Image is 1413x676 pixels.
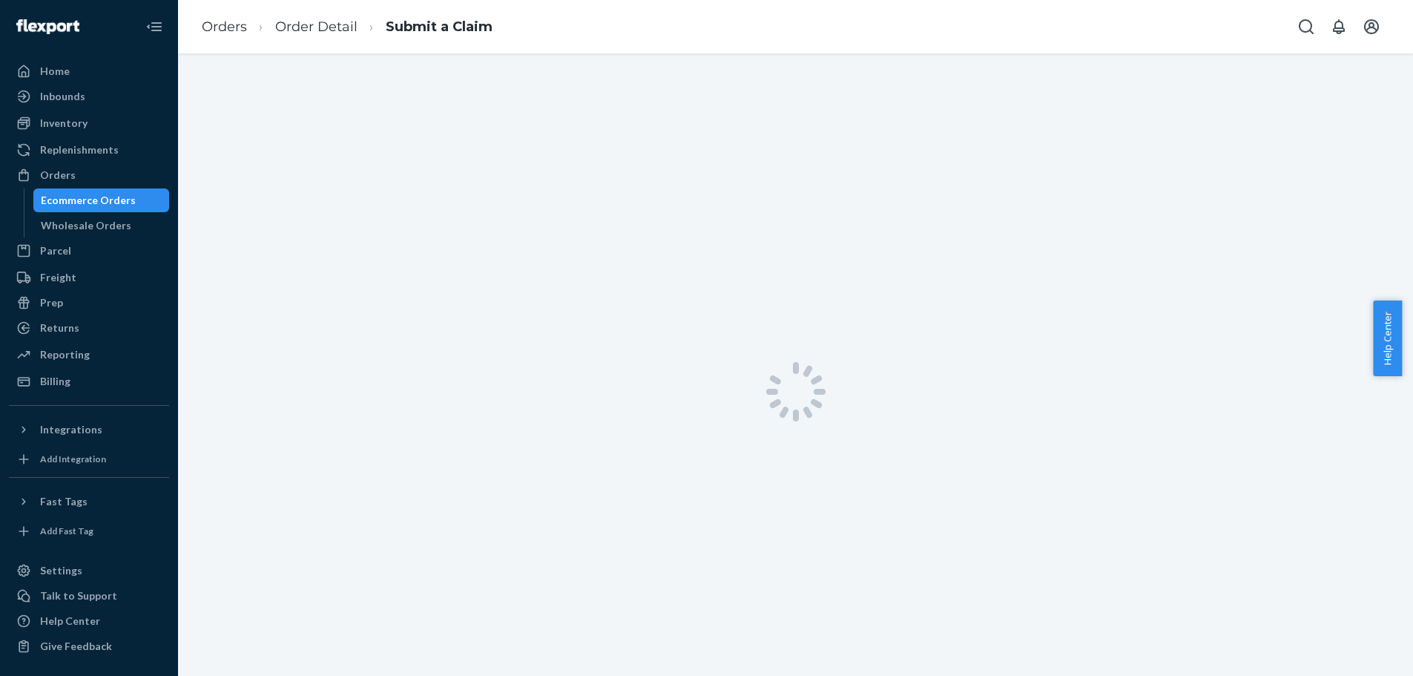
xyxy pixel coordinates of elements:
a: Billing [9,370,169,393]
div: Give Feedback [40,639,112,654]
div: Parcel [40,243,71,258]
a: Settings [9,559,169,583]
a: Replenishments [9,138,169,162]
div: Settings [40,563,82,578]
button: Close Navigation [139,12,169,42]
button: Help Center [1373,301,1402,376]
a: Submit a Claim [386,19,493,35]
a: Orders [9,163,169,187]
div: Add Integration [40,453,106,465]
a: Help Center [9,609,169,633]
button: Talk to Support [9,584,169,608]
div: Fast Tags [40,494,88,509]
button: Integrations [9,418,169,442]
a: Add Integration [9,447,169,471]
a: Inventory [9,111,169,135]
a: Orders [202,19,247,35]
div: Returns [40,321,79,335]
div: Home [40,64,70,79]
div: Help Center [40,614,100,629]
ol: breadcrumbs [190,5,504,49]
a: Ecommerce Orders [33,188,170,212]
a: Freight [9,266,169,289]
a: Order Detail [275,19,358,35]
button: Open account menu [1357,12,1386,42]
div: Reporting [40,347,90,362]
button: Open Search Box [1291,12,1321,42]
div: Wholesale Orders [41,218,131,233]
div: Ecommerce Orders [41,193,136,208]
div: Integrations [40,422,102,437]
div: Freight [40,270,76,285]
div: Billing [40,374,70,389]
a: Returns [9,316,169,340]
a: Reporting [9,343,169,367]
a: Inbounds [9,85,169,108]
div: Prep [40,295,63,310]
div: Add Fast Tag [40,525,93,537]
div: Replenishments [40,142,119,157]
div: Orders [40,168,76,183]
button: Give Feedback [9,634,169,658]
a: Wholesale Orders [33,214,170,237]
div: Inventory [40,116,88,131]
button: Fast Tags [9,490,169,513]
a: Prep [9,291,169,315]
img: Flexport logo [16,19,79,34]
a: Parcel [9,239,169,263]
div: Talk to Support [40,588,117,603]
div: Inbounds [40,89,85,104]
a: Add Fast Tag [9,519,169,543]
a: Home [9,59,169,83]
button: Open notifications [1324,12,1354,42]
